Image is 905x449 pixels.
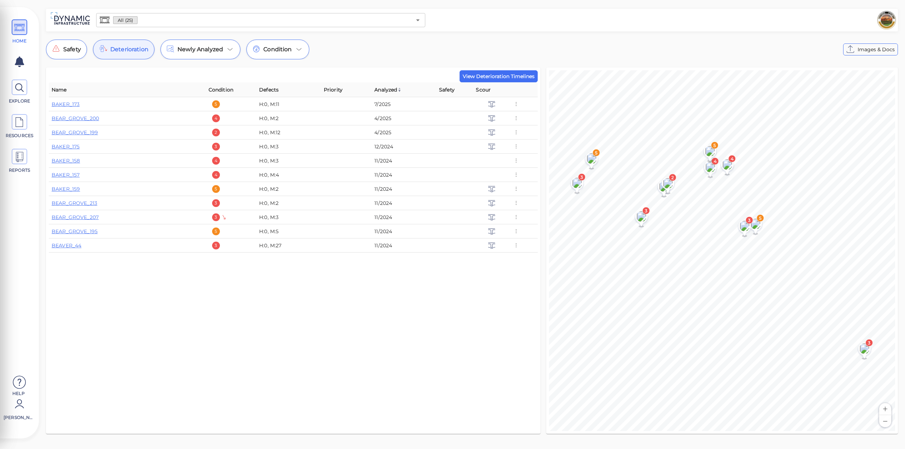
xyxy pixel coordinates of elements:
button: Zoom in [879,403,891,415]
text: 3 [580,175,583,180]
a: HOME [4,19,35,44]
span: All (25) [113,17,137,24]
a: BEAR_GROVE_213 [52,200,97,206]
div: 3 [212,199,220,207]
div: H:0, M:12 [259,129,318,136]
span: Name [52,85,67,94]
div: 4 [212,171,220,179]
span: Defects [259,85,279,94]
a: BEAR_GROVE_199 [52,129,98,136]
text: 3 [868,340,870,345]
span: RESOURCES [5,132,35,139]
div: 11/2024 [374,228,433,235]
canvas: Map [549,70,895,431]
span: HOME [5,38,35,44]
a: BAKER_173 [52,101,80,107]
iframe: Chat [875,417,900,444]
a: BEAR_GROVE_207 [52,214,99,220]
text: 3 [748,218,751,223]
div: 7/2025 [374,101,433,108]
div: 4/2025 [374,129,433,136]
a: BAKER_157 [52,172,80,178]
div: 4 [212,157,220,165]
a: BEAR_GROVE_200 [52,115,99,122]
div: 4/2025 [374,115,433,122]
span: Scour [476,85,491,94]
div: H:0, M:11 [259,101,318,108]
span: Deterioration [110,45,148,54]
span: View Deterioration Timelines [463,72,535,81]
div: 11/2024 [374,214,433,221]
div: 3 [212,213,220,221]
span: [PERSON_NAME] [4,414,34,421]
div: 11/2024 [374,200,433,207]
span: EXPLORE [5,98,35,104]
a: EXPLORE [4,79,35,104]
div: H:0, M:3 [259,143,318,150]
div: H:0, M:27 [259,242,318,249]
button: Zoom out [879,415,891,427]
div: 2 [212,129,220,136]
a: REPORTS [4,149,35,173]
div: 3 [212,143,220,150]
div: 3 [212,242,220,249]
div: 11/2024 [374,157,433,164]
text: 5 [759,215,761,221]
text: 5 [713,143,716,148]
div: H:0, M:2 [259,185,318,193]
div: 5 [212,185,220,193]
a: BAKER_158 [52,158,80,164]
span: Priority [324,85,343,94]
span: Newly Analyzed [177,45,223,54]
a: BAKER_159 [52,186,80,192]
span: Condition [263,45,292,54]
button: Images & Docs [843,43,898,55]
div: H:0, M:2 [259,115,318,122]
img: sort_z_to_a [397,88,402,92]
text: 4 [731,156,734,161]
text: 2 [671,175,674,180]
button: Open [413,15,423,25]
div: 11/2024 [374,242,433,249]
div: 11/2024 [374,185,433,193]
div: 11/2024 [374,171,433,178]
div: 12/2024 [374,143,433,150]
span: Safety [63,45,81,54]
a: RESOURCES [4,114,35,139]
span: Help [4,390,34,396]
text: 5 [595,150,597,155]
text: 3 [644,208,647,213]
span: REPORTS [5,167,35,173]
div: H:0, M:3 [259,214,318,221]
button: View Deterioration Timelines [460,70,538,82]
div: H:0, M:5 [259,228,318,235]
a: BEAR_GROVE_195 [52,228,98,235]
span: Safety [439,85,455,94]
span: Analyzed [374,85,401,94]
a: BAKER_175 [52,143,80,150]
div: 5 [212,228,220,235]
div: H:0, M:4 [259,171,318,178]
span: Condition [209,85,233,94]
div: H:0, M:3 [259,157,318,164]
div: H:0, M:2 [259,200,318,207]
div: 5 [212,100,220,108]
a: BEAVER_44 [52,242,81,249]
div: 4 [212,114,220,122]
span: Images & Docs [858,45,895,54]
